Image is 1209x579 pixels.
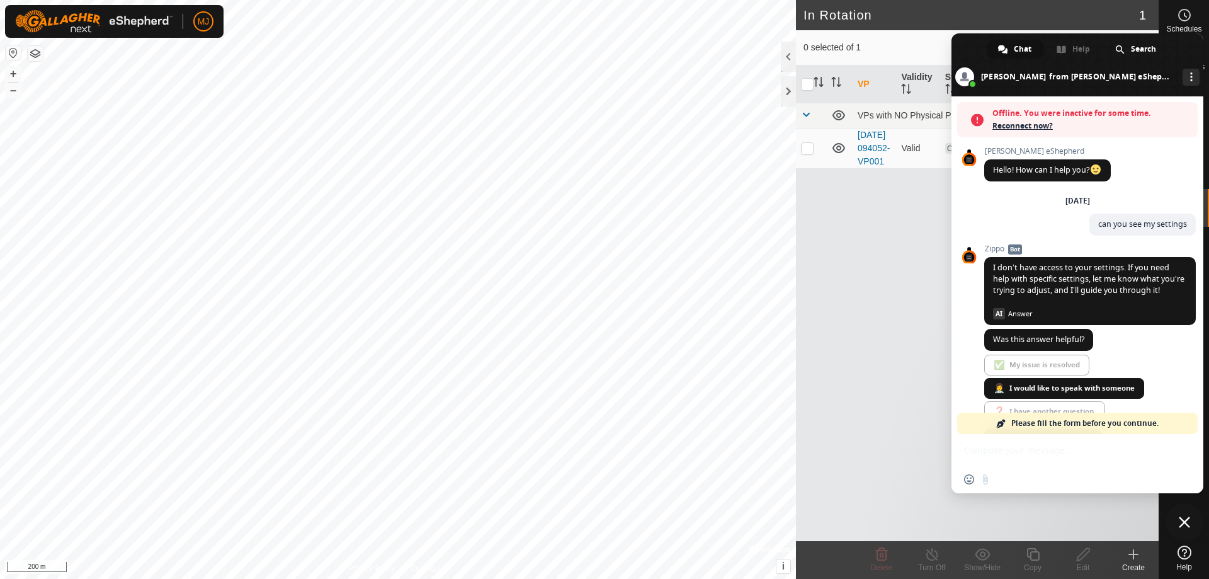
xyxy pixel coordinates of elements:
[6,83,21,98] button: –
[1011,413,1159,434] span: Please fill the form before you continue.
[858,110,1154,120] div: VPs with NO Physical Paddock
[814,79,824,89] p-sorticon: Activate to sort
[1131,40,1156,59] span: Search
[993,308,1005,319] span: AI
[1007,562,1058,573] div: Copy
[853,66,896,103] th: VP
[1139,6,1146,25] span: 1
[411,563,448,574] a: Contact Us
[803,8,1139,23] h2: In Rotation
[198,15,210,28] span: MJ
[858,130,890,166] a: [DATE] 094052-VP001
[803,41,975,54] span: 0 selected of 1
[1065,197,1090,205] div: [DATE]
[348,563,395,574] a: Privacy Policy
[776,559,790,573] button: i
[896,128,939,168] td: Valid
[1166,503,1203,541] div: Close chat
[1008,308,1187,319] span: Answer
[15,10,173,33] img: Gallagher Logo
[907,562,957,573] div: Turn Off
[871,563,893,572] span: Delete
[940,66,984,103] th: Status
[957,562,1007,573] div: Show/Hide
[1166,25,1201,33] span: Schedules
[896,66,939,103] th: Validity
[782,561,785,571] span: i
[945,143,964,154] span: OFF
[1108,562,1159,573] div: Create
[993,262,1184,295] span: I don’t have access to your settings. If you need help with specific settings, let me know what y...
[964,474,974,484] span: Insert an emoji
[28,46,43,61] button: Map Layers
[984,147,1111,156] span: [PERSON_NAME] eShepherd
[1014,40,1031,59] span: Chat
[992,120,1191,132] span: Reconnect now?
[1176,563,1192,571] span: Help
[1098,219,1187,229] span: can you see my settings
[6,66,21,81] button: +
[984,244,1196,253] span: Zippo
[901,86,911,96] p-sorticon: Activate to sort
[1159,541,1209,576] a: Help
[6,45,21,60] button: Reset Map
[831,79,841,89] p-sorticon: Activate to sort
[992,107,1191,120] span: Offline. You were inactive for some time.
[1183,69,1200,86] div: More channels
[1104,40,1169,59] div: Search
[945,86,955,96] p-sorticon: Activate to sort
[987,40,1044,59] div: Chat
[993,334,1084,345] span: Was this answer helpful?
[1008,244,1022,255] span: Bot
[1058,562,1108,573] div: Edit
[993,164,1102,175] span: Hello! How can I help you?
